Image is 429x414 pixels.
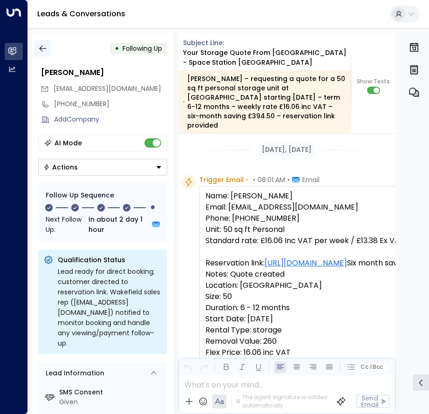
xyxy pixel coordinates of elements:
div: [PERSON_NAME] [41,67,167,78]
span: In about 2 day 1 hour [88,214,151,235]
span: Trigger Email [199,175,244,184]
span: • [253,175,255,184]
span: | [369,364,371,370]
a: Leads & Conversations [37,8,125,19]
span: Cc Bcc [361,364,383,370]
button: Cc|Bcc [357,363,387,372]
div: AddCompany [54,115,167,124]
span: • [246,175,248,184]
div: [PHONE_NUMBER] [54,99,167,109]
span: Email [302,175,320,184]
div: Follow Up Sequence [46,190,160,200]
div: [DATE], [DATE] [258,143,315,156]
div: • [115,40,119,57]
div: Lead Information [42,368,104,378]
div: Next Follow Up: [46,214,160,235]
div: Actions [43,163,78,171]
span: Subject Line: [183,38,224,48]
span: • [287,175,290,184]
button: Undo [182,361,193,373]
span: Following Up [123,44,162,53]
span: [EMAIL_ADDRESS][DOMAIN_NAME] [54,84,161,93]
div: The agent signature is added automatically [236,393,329,410]
span: emilyatkinson89@outlook.com [54,84,161,94]
div: [PERSON_NAME] – requesting a quote for a 50 sq ft personal storage unit at [GEOGRAPHIC_DATA] star... [183,74,346,130]
div: AI Mode [54,138,82,148]
span: 08:01 AM [258,175,285,184]
a: [URL][DOMAIN_NAME] [265,258,347,269]
div: Your storage quote from [GEOGRAPHIC_DATA] - Space Station [GEOGRAPHIC_DATA] [183,48,351,68]
div: Lead ready for direct booking; customer directed to reservation link. Wakefield sales rep ([EMAIL... [58,266,162,348]
span: Show Texts [357,77,390,86]
div: Button group with a nested menu [38,159,167,176]
label: SMS Consent [59,387,163,397]
button: Actions [38,159,167,176]
div: Given [59,397,163,407]
p: Qualification Status [58,255,162,265]
button: Redo [198,361,210,373]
